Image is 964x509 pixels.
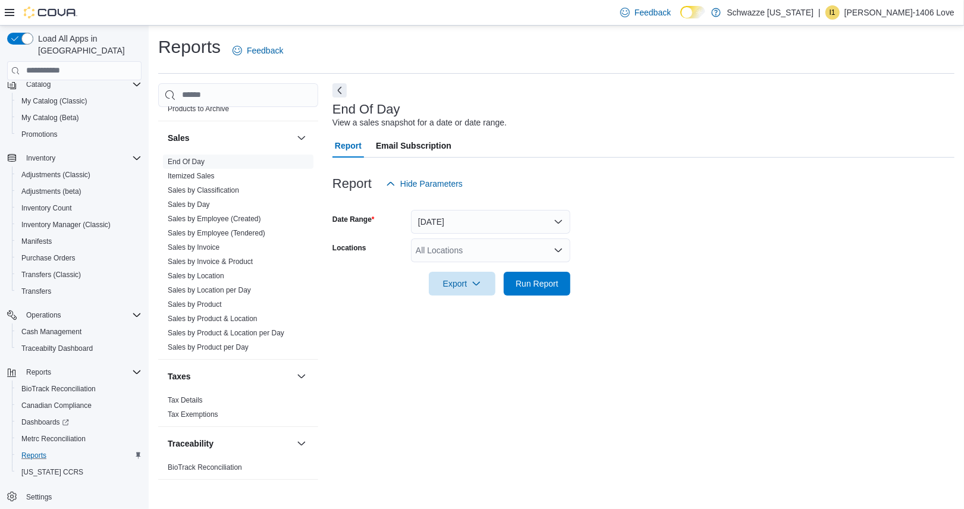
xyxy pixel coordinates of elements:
[17,284,56,299] a: Transfers
[168,370,191,382] h3: Taxes
[168,157,205,166] span: End Of Day
[21,401,92,410] span: Canadian Compliance
[168,158,205,166] a: End Of Day
[844,5,954,20] p: [PERSON_NAME]-1406 Love
[12,431,146,447] button: Metrc Reconciliation
[12,447,146,464] button: Reports
[17,94,92,108] a: My Catalog (Classic)
[332,243,366,253] label: Locations
[168,243,219,252] a: Sales by Invoice
[168,438,213,450] h3: Traceability
[17,94,142,108] span: My Catalog (Classic)
[294,369,309,384] button: Taxes
[21,113,79,122] span: My Catalog (Beta)
[168,105,229,113] a: Products to Archive
[158,35,221,59] h1: Reports
[21,451,46,460] span: Reports
[554,246,563,255] button: Open list of options
[17,382,101,396] a: BioTrack Reconciliation
[21,77,142,92] span: Catalog
[21,344,93,353] span: Traceabilty Dashboard
[168,257,253,266] span: Sales by Invoice & Product
[168,343,249,351] a: Sales by Product per Day
[168,172,215,180] a: Itemized Sales
[429,272,495,296] button: Export
[12,323,146,340] button: Cash Management
[21,434,86,444] span: Metrc Reconciliation
[818,5,821,20] p: |
[17,465,88,479] a: [US_STATE] CCRS
[17,325,142,339] span: Cash Management
[727,5,814,20] p: Schwazze [US_STATE]
[12,381,146,397] button: BioTrack Reconciliation
[158,460,318,479] div: Traceability
[26,492,52,502] span: Settings
[168,463,242,472] a: BioTrack Reconciliation
[12,233,146,250] button: Manifests
[21,151,60,165] button: Inventory
[21,253,76,263] span: Purchase Orders
[21,490,56,504] a: Settings
[12,200,146,216] button: Inventory Count
[168,171,215,181] span: Itemized Sales
[2,364,146,381] button: Reports
[17,268,86,282] a: Transfers (Classic)
[332,83,347,98] button: Next
[168,214,261,224] span: Sales by Employee (Created)
[680,6,705,18] input: Dark Mode
[168,228,265,238] span: Sales by Employee (Tendered)
[168,200,210,209] span: Sales by Day
[400,178,463,190] span: Hide Parameters
[21,384,96,394] span: BioTrack Reconciliation
[168,132,292,144] button: Sales
[21,365,56,379] button: Reports
[21,170,90,180] span: Adjustments (Classic)
[2,150,146,166] button: Inventory
[17,127,62,142] a: Promotions
[17,168,95,182] a: Adjustments (Classic)
[516,278,558,290] span: Run Report
[17,184,86,199] a: Adjustments (beta)
[12,93,146,109] button: My Catalog (Classic)
[17,251,80,265] a: Purchase Orders
[168,328,284,338] span: Sales by Product & Location per Day
[12,266,146,283] button: Transfers (Classic)
[17,341,142,356] span: Traceabilty Dashboard
[17,218,115,232] a: Inventory Manager (Classic)
[17,111,84,125] a: My Catalog (Beta)
[21,187,81,196] span: Adjustments (beta)
[168,438,292,450] button: Traceability
[21,365,142,379] span: Reports
[168,132,190,144] h3: Sales
[17,234,142,249] span: Manifests
[12,283,146,300] button: Transfers
[17,234,56,249] a: Manifests
[17,432,90,446] a: Metrc Reconciliation
[21,270,81,279] span: Transfers (Classic)
[168,300,222,309] a: Sales by Product
[17,382,142,396] span: BioTrack Reconciliation
[168,104,229,114] span: Products to Archive
[168,329,284,337] a: Sales by Product & Location per Day
[168,186,239,195] span: Sales by Classification
[21,327,81,337] span: Cash Management
[168,257,253,266] a: Sales by Invoice & Product
[21,77,55,92] button: Catalog
[168,410,218,419] span: Tax Exemptions
[17,415,74,429] a: Dashboards
[294,131,309,145] button: Sales
[17,398,96,413] a: Canadian Compliance
[26,80,51,89] span: Catalog
[21,151,142,165] span: Inventory
[17,448,51,463] a: Reports
[21,203,72,213] span: Inventory Count
[17,415,142,429] span: Dashboards
[21,308,66,322] button: Operations
[436,272,488,296] span: Export
[17,465,142,479] span: Washington CCRS
[168,314,258,323] span: Sales by Product & Location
